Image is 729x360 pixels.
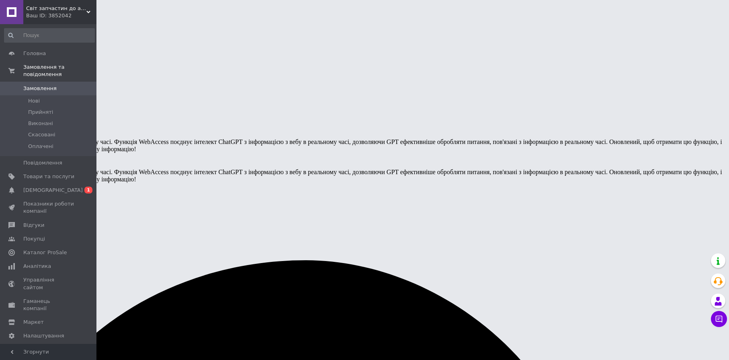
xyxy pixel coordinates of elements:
span: Замовлення та повідомлення [23,64,96,78]
span: Товари та послуги [23,173,74,180]
span: Показники роботи компанії [23,200,74,215]
span: Скасовані [28,131,55,138]
span: Покупці [23,235,45,243]
div: Ваш ID: 3852042 [26,12,96,19]
button: Чат з покупцем [711,311,727,327]
span: Налаштування [23,332,64,339]
span: 1 [84,187,92,193]
span: Нові [28,97,40,105]
span: Оплачені [28,143,53,150]
span: Гаманець компанії [23,298,74,312]
span: Маркет [23,319,44,326]
span: Головна [23,50,46,57]
span: Управління сайтом [23,276,74,291]
span: Прийняті [28,109,53,116]
span: [DEMOGRAPHIC_DATA] [23,187,83,194]
span: Аналітика [23,263,51,270]
span: Виконані [28,120,53,127]
span: Світ запчастин до авто [26,5,86,12]
input: Пошук [4,28,95,43]
span: Відгуки [23,222,44,229]
span: Каталог ProSale [23,249,67,256]
span: Замовлення [23,85,57,92]
span: Повідомлення [23,159,62,167]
